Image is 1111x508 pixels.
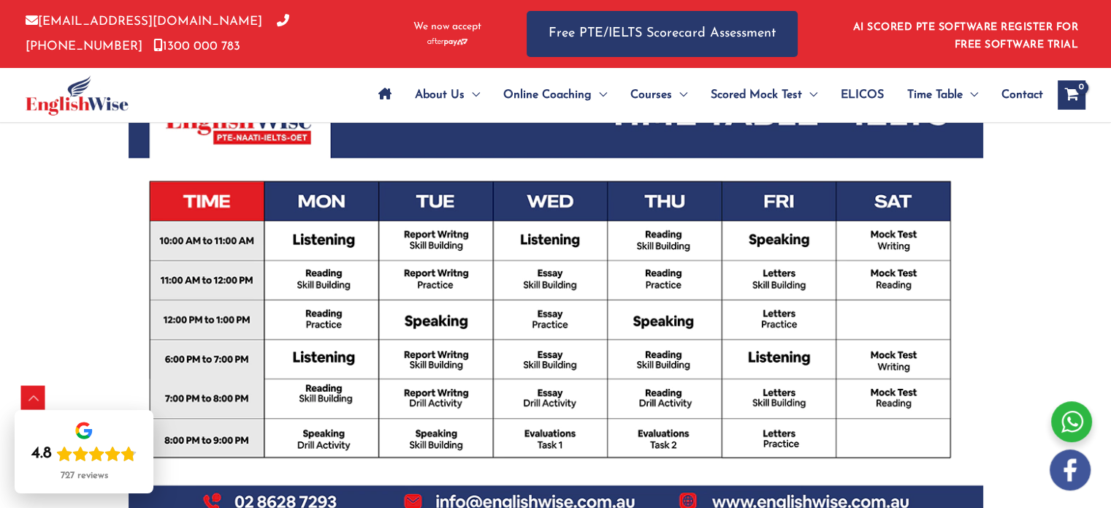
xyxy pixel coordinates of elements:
[711,69,802,121] span: Scored Mock Test
[415,69,465,121] span: About Us
[699,69,829,121] a: Scored Mock TestMenu Toggle
[630,69,672,121] span: Courses
[853,22,1079,50] a: AI SCORED PTE SOFTWARE REGISTER FOR FREE SOFTWARE TRIAL
[367,69,1043,121] nav: Site Navigation: Main Menu
[802,69,817,121] span: Menu Toggle
[26,15,289,52] a: [PHONE_NUMBER]
[592,69,607,121] span: Menu Toggle
[841,69,884,121] span: ELICOS
[829,69,896,121] a: ELICOS
[619,69,699,121] a: CoursesMenu Toggle
[61,470,108,482] div: 727 reviews
[31,444,137,464] div: Rating: 4.8 out of 5
[907,69,963,121] span: Time Table
[503,69,592,121] span: Online Coaching
[672,69,687,121] span: Menu Toggle
[1001,69,1043,121] span: Contact
[26,75,129,115] img: cropped-ew-logo
[990,69,1043,121] a: Contact
[26,15,262,28] a: [EMAIL_ADDRESS][DOMAIN_NAME]
[527,11,798,57] a: Free PTE/IELTS Scorecard Assessment
[1050,450,1091,490] img: white-facebook.png
[492,69,619,121] a: Online CoachingMenu Toggle
[1058,80,1085,110] a: View Shopping Cart, empty
[31,444,52,464] div: 4.8
[403,69,492,121] a: About UsMenu Toggle
[413,20,481,34] span: We now accept
[844,10,1085,58] aside: Header Widget 1
[896,69,990,121] a: Time TableMenu Toggle
[963,69,978,121] span: Menu Toggle
[427,38,467,46] img: Afterpay-Logo
[153,40,240,53] a: 1300 000 783
[465,69,480,121] span: Menu Toggle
